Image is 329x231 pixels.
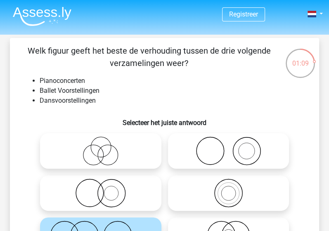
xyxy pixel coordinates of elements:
[40,86,306,96] li: Ballet Voorstellingen
[229,10,258,18] a: Registreer
[40,96,306,106] li: Dansvoorstellingen
[40,76,306,86] li: Pianoconcerten
[23,112,306,127] h6: Selecteer het juiste antwoord
[23,45,275,69] p: Welk figuur geeft het beste de verhouding tussen de drie volgende verzamelingen weer?
[285,48,316,68] div: 01:09
[13,7,71,26] img: Assessly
